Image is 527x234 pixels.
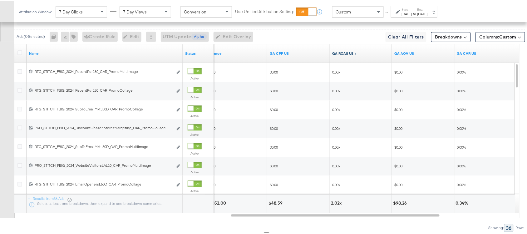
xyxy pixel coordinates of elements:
[457,144,466,148] span: 0.00%
[457,87,466,92] span: 0.00%
[270,106,278,111] span: $0.00
[206,199,228,205] div: $8,352.00
[431,31,471,41] button: Breakdowns
[123,8,147,13] span: 7 Day Views
[402,6,412,10] label: Start:
[500,33,516,38] span: Custom
[188,131,202,135] label: Active
[270,87,278,92] span: $0.00
[488,224,504,229] div: Showing:
[332,106,340,111] span: 0.00x
[331,199,343,205] div: 2.02x
[17,33,45,38] div: Ads ( 0 Selected)
[188,75,202,79] label: Active
[207,50,265,55] a: Transaction Revenue - The total sale revenue (excluding shipping and tax) of the transaction
[480,33,516,39] span: Columns:
[35,87,173,92] div: RTG_STITCH_FBIG_2024_RecentPur180_CAR_PromoCollage
[395,50,452,55] a: GA Revenue/GA Transactions
[456,199,470,205] div: 0.34%
[185,50,211,55] a: Shows the current state of your Ad.
[188,94,202,98] label: Active
[184,8,206,13] span: Conversion
[395,69,403,73] span: $0.00
[332,69,340,73] span: 0.00x
[332,162,340,167] span: 0.00x
[384,11,390,13] span: ↑
[29,50,180,55] a: Ad Name.
[332,50,390,55] a: GA Revenue/Spend
[402,10,412,15] div: [DATE]
[393,199,409,205] div: $98.26
[457,125,466,130] span: 0.00%
[395,162,403,167] span: $0.00
[475,31,525,41] button: Columns:Custom
[188,188,202,192] label: Active
[19,8,52,13] div: Attribution Window:
[35,181,173,186] div: RTG_STITCH_FBIG_2024_EmailOpenersL60D_CAR_PromoCollage
[395,87,403,92] span: $0.00
[395,106,403,111] span: $0.00
[35,68,173,73] div: RTG_STITCH_FBIG_2024_RecentPur180_CAR_PromoMultiImage
[336,8,351,13] span: Custom
[457,181,466,186] span: 0.00%
[332,144,340,148] span: 0.00x
[50,30,61,40] div: 0
[268,199,284,205] div: $48.59
[412,10,417,15] strong: to
[59,8,83,13] span: 7 Day Clicks
[386,31,426,41] button: Clear All Filters
[457,50,515,55] a: GA Transactions/Clicks
[270,144,278,148] span: $0.00
[270,69,278,73] span: $0.00
[332,125,340,130] span: 0.00x
[188,150,202,154] label: Active
[457,162,466,167] span: 0.00%
[270,50,327,55] a: Spend/GA Transactions
[35,143,173,148] div: RTG_STITCH_FBIG_2024_SubToEmailMktL30D_CAR_PromoMultiImage
[417,6,428,10] label: End:
[332,87,340,92] span: 0.00x
[504,223,514,231] div: 36
[35,124,173,129] div: PRO_STITCH_FBIG_2024_DiscountChaserInterestTargeting_CAR_PromoCollage
[332,181,340,186] span: 0.00x
[395,144,403,148] span: $0.00
[188,113,202,117] label: Active
[388,32,424,40] span: Clear All Filters
[457,69,466,73] span: 0.00%
[270,181,278,186] span: $0.00
[35,105,173,110] div: RTG_STITCH_FBIG_2024_SubToEmailMktL30D_CAR_PromoCollage
[395,125,403,130] span: $0.00
[188,169,202,173] label: Active
[457,106,466,111] span: 0.00%
[235,8,294,13] label: Use Unified Attribution Setting:
[270,162,278,167] span: $0.00
[515,224,525,229] div: Rows
[35,162,173,167] div: PRO_STITCH_FBIG_2024_WebsiteVisitorsLAL10_CAR_PromoMultiImage
[270,125,278,130] span: $0.00
[417,10,428,15] div: [DATE]
[395,181,403,186] span: $0.00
